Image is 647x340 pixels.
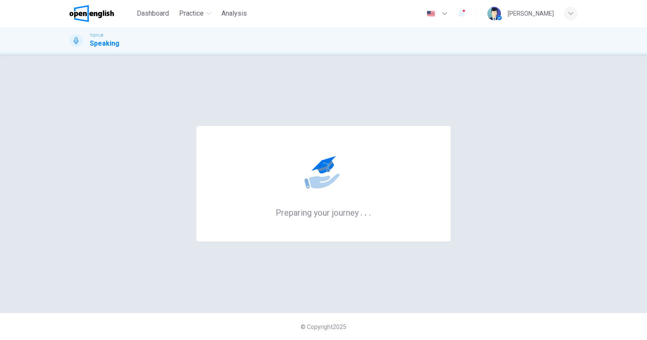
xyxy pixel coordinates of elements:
[487,7,501,20] img: Profile picture
[221,8,247,19] span: Analysis
[426,11,436,17] img: en
[69,5,114,22] img: OpenEnglish logo
[508,8,554,19] div: [PERSON_NAME]
[301,324,346,330] span: © Copyright 2025
[176,6,215,21] button: Practice
[90,33,103,38] span: TOEFL®
[368,205,371,219] h6: .
[364,205,367,219] h6: .
[69,5,133,22] a: OpenEnglish logo
[137,8,169,19] span: Dashboard
[90,38,119,49] h1: Speaking
[276,207,371,218] h6: Preparing your journey
[360,205,363,219] h6: .
[218,6,250,21] button: Analysis
[133,6,172,21] button: Dashboard
[179,8,204,19] span: Practice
